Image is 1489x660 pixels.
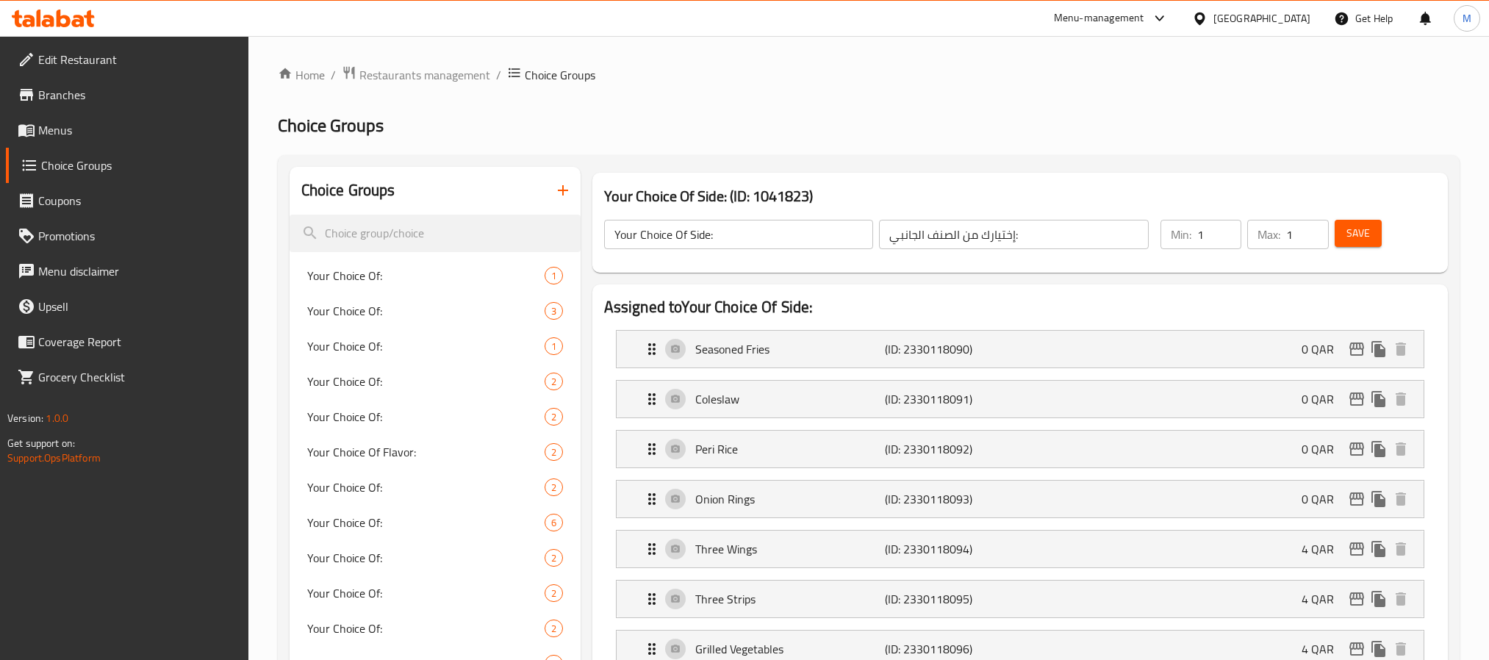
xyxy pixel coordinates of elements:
[695,440,885,458] p: Peri Rice
[1335,220,1382,247] button: Save
[307,337,545,355] span: Your Choice Of:
[6,77,248,112] a: Branches
[307,373,545,390] span: Your Choice Of:
[545,584,563,602] div: Choices
[1054,10,1144,27] div: Menu-management
[545,302,563,320] div: Choices
[1390,588,1412,610] button: delete
[7,434,75,453] span: Get support on:
[885,440,1011,458] p: (ID: 2330118092)
[290,611,581,646] div: Your Choice Of:2
[38,192,237,209] span: Coupons
[290,505,581,540] div: Your Choice Of:6
[695,640,885,658] p: Grilled Vegetables
[1368,538,1390,560] button: duplicate
[1302,340,1346,358] p: 0 QAR
[1346,638,1368,660] button: edit
[604,184,1436,208] h3: Your Choice Of Side: (ID: 1041823)
[342,65,490,85] a: Restaurants management
[6,289,248,324] a: Upsell
[1463,10,1471,26] span: M
[545,549,563,567] div: Choices
[885,340,1011,358] p: (ID: 2330118090)
[38,298,237,315] span: Upsell
[545,587,562,600] span: 2
[885,390,1011,408] p: (ID: 2330118091)
[545,481,562,495] span: 2
[1302,440,1346,458] p: 0 QAR
[1346,588,1368,610] button: edit
[496,66,501,84] li: /
[1257,226,1280,243] p: Max:
[307,584,545,602] span: Your Choice Of:
[6,359,248,395] a: Grocery Checklist
[307,443,545,461] span: Your Choice Of Flavor:
[604,424,1436,474] li: Expand
[695,590,885,608] p: Three Strips
[38,333,237,351] span: Coverage Report
[1346,488,1368,510] button: edit
[545,620,563,637] div: Choices
[1302,490,1346,508] p: 0 QAR
[604,524,1436,574] li: Expand
[307,549,545,567] span: Your Choice Of:
[359,66,490,84] span: Restaurants management
[1368,438,1390,460] button: duplicate
[307,514,545,531] span: Your Choice Of:
[604,324,1436,374] li: Expand
[331,66,336,84] li: /
[1213,10,1310,26] div: [GEOGRAPHIC_DATA]
[545,622,562,636] span: 2
[1390,338,1412,360] button: delete
[617,581,1424,617] div: Expand
[38,121,237,139] span: Menus
[545,267,563,284] div: Choices
[604,374,1436,424] li: Expand
[307,302,545,320] span: Your Choice Of:
[885,490,1011,508] p: (ID: 2330118093)
[545,445,562,459] span: 2
[1390,538,1412,560] button: delete
[1346,388,1368,410] button: edit
[41,157,237,174] span: Choice Groups
[7,448,101,467] a: Support.OpsPlatform
[7,409,43,428] span: Version:
[617,381,1424,417] div: Expand
[290,470,581,505] div: Your Choice Of:2
[1368,638,1390,660] button: duplicate
[1302,590,1346,608] p: 4 QAR
[1346,224,1370,243] span: Save
[617,531,1424,567] div: Expand
[1346,438,1368,460] button: edit
[6,112,248,148] a: Menus
[885,590,1011,608] p: (ID: 2330118095)
[604,296,1436,318] h2: Assigned to Your Choice Of Side:
[545,304,562,318] span: 3
[617,481,1424,517] div: Expand
[885,640,1011,658] p: (ID: 2330118096)
[885,540,1011,558] p: (ID: 2330118094)
[545,410,562,424] span: 2
[307,267,545,284] span: Your Choice Of:
[695,540,885,558] p: Three Wings
[6,324,248,359] a: Coverage Report
[545,340,562,354] span: 1
[695,340,885,358] p: Seasoned Fries
[545,337,563,355] div: Choices
[290,364,581,399] div: Your Choice Of:2
[545,373,563,390] div: Choices
[545,408,563,426] div: Choices
[1171,226,1191,243] p: Min:
[38,368,237,386] span: Grocery Checklist
[290,399,581,434] div: Your Choice Of:2
[1390,438,1412,460] button: delete
[6,254,248,289] a: Menu disclaimer
[1346,338,1368,360] button: edit
[6,218,248,254] a: Promotions
[617,431,1424,467] div: Expand
[290,258,581,293] div: Your Choice Of:1
[604,474,1436,524] li: Expand
[307,478,545,496] span: Your Choice Of:
[307,620,545,637] span: Your Choice Of:
[604,574,1436,624] li: Expand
